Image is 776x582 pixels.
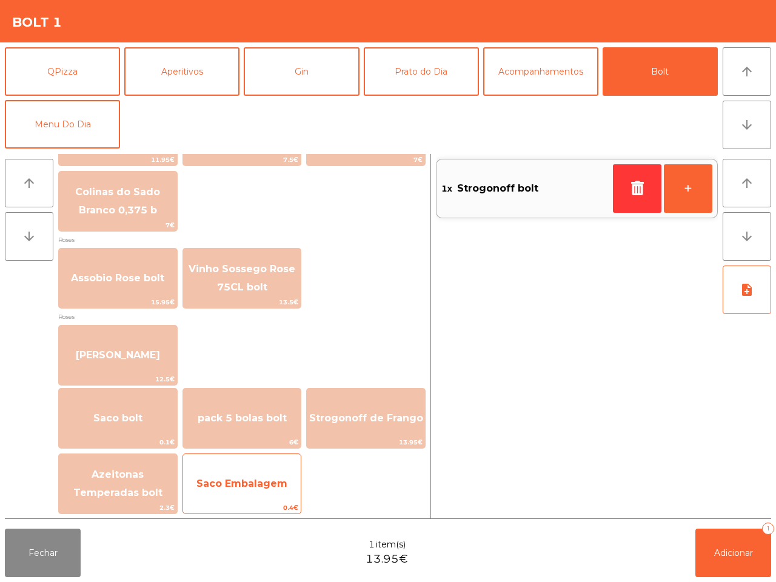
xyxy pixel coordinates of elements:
button: note_add [723,266,771,314]
button: arrow_upward [5,159,53,207]
span: 7€ [59,219,177,231]
button: Bolt [603,47,718,96]
span: 1x [441,179,452,198]
span: 12.5€ [59,373,177,385]
span: 13.95€ [307,436,425,448]
span: 0.1€ [59,436,177,448]
i: arrow_downward [740,118,754,132]
span: Adicionar [714,547,753,558]
i: arrow_upward [740,176,754,190]
span: 7.5€ [183,154,301,166]
button: arrow_downward [723,101,771,149]
span: 2.3€ [59,502,177,513]
button: Aperitivos [124,47,239,96]
span: Colinas do Sado Branco 0,375 b [75,186,160,216]
span: Strogonoff de Frango [309,412,423,424]
span: 1 [369,538,375,551]
span: item(s) [376,538,406,551]
button: arrow_upward [723,47,771,96]
span: Vinho Sossego Rose 75CL bolt [189,263,295,293]
button: arrow_downward [723,212,771,261]
span: Roses [58,234,426,246]
span: Azeitonas Temperadas bolt [73,469,162,498]
span: Assobio Rose bolt [71,272,164,284]
span: 6€ [183,436,301,448]
button: Menu Do Dia [5,100,120,149]
span: pack 5 bolas bolt [198,412,287,424]
i: note_add [740,283,754,297]
span: 13.5€ [183,296,301,308]
div: 1 [762,523,774,535]
span: 13.95€ [366,551,408,567]
i: arrow_upward [22,176,36,190]
span: Strogonoff bolt [457,179,538,198]
i: arrow_upward [740,64,754,79]
i: arrow_downward [22,229,36,244]
span: 0.4€ [183,502,301,513]
h4: Bolt 1 [12,13,62,32]
span: Saco bolt [93,412,142,424]
i: arrow_downward [740,229,754,244]
span: 11.95€ [59,154,177,166]
button: arrow_downward [5,212,53,261]
span: 7€ [307,154,425,166]
button: Gin [244,47,359,96]
button: + [664,164,712,213]
button: Prato do Dia [364,47,479,96]
button: Adicionar1 [695,529,771,577]
span: Roses [58,311,426,323]
span: [PERSON_NAME] [76,349,160,361]
span: Saco Embalagem [196,478,287,489]
button: Acompanhamentos [483,47,598,96]
span: 15.95€ [59,296,177,308]
button: QPizza [5,47,120,96]
button: arrow_upward [723,159,771,207]
button: Fechar [5,529,81,577]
